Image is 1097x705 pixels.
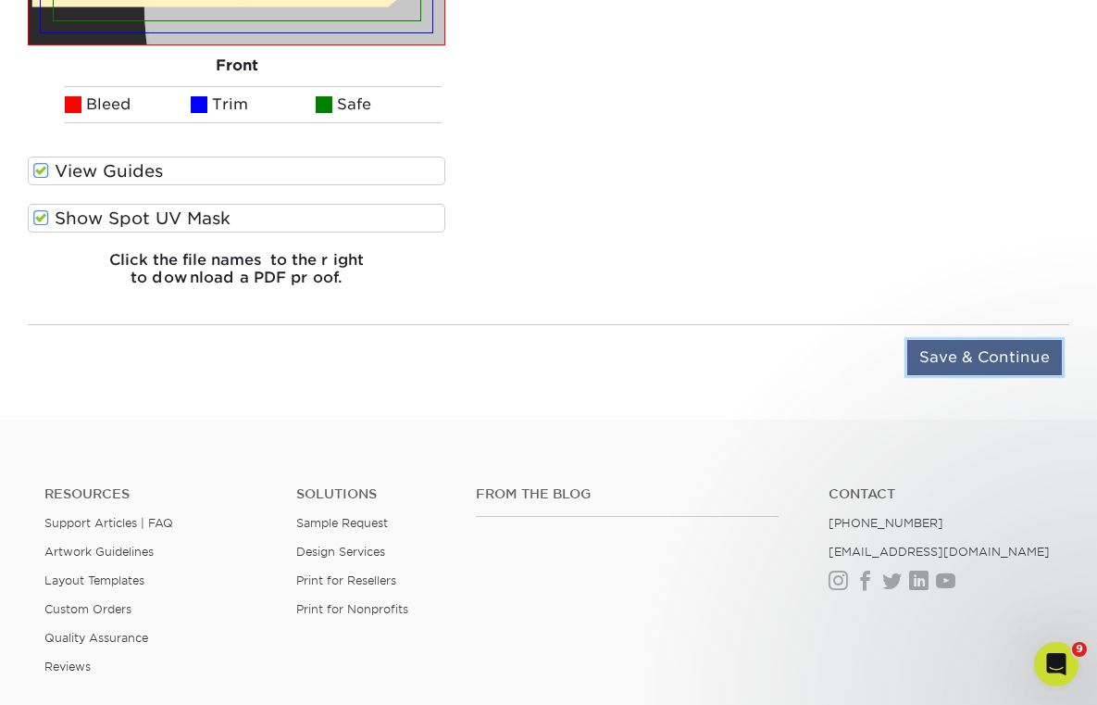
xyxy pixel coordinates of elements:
[44,573,144,587] a: Layout Templates
[1072,642,1087,657] span: 9
[1034,642,1078,686] iframe: Intercom live chat
[28,204,445,233] label: Show Spot UV Mask
[296,545,385,559] a: Design Services
[28,251,445,301] h6: Click the file names to the right to download a PDF proof.
[296,573,396,587] a: Print for Resellers
[44,545,154,559] a: Artwork Guidelines
[44,602,131,616] a: Custom Orders
[44,631,148,645] a: Quality Assurance
[44,486,268,502] h4: Resources
[28,157,445,185] label: View Guides
[476,486,779,502] h4: From the Blog
[5,648,157,699] iframe: Google Customer Reviews
[191,86,317,123] li: Trim
[907,340,1062,375] input: Save & Continue
[28,45,445,86] div: Front
[829,516,943,530] a: [PHONE_NUMBER]
[829,486,1053,502] a: Contact
[296,602,408,616] a: Print for Nonprofits
[296,516,388,530] a: Sample Request
[44,516,173,530] a: Support Articles | FAQ
[296,486,448,502] h4: Solutions
[65,86,191,123] li: Bleed
[829,545,1050,559] a: [EMAIL_ADDRESS][DOMAIN_NAME]
[316,86,442,123] li: Safe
